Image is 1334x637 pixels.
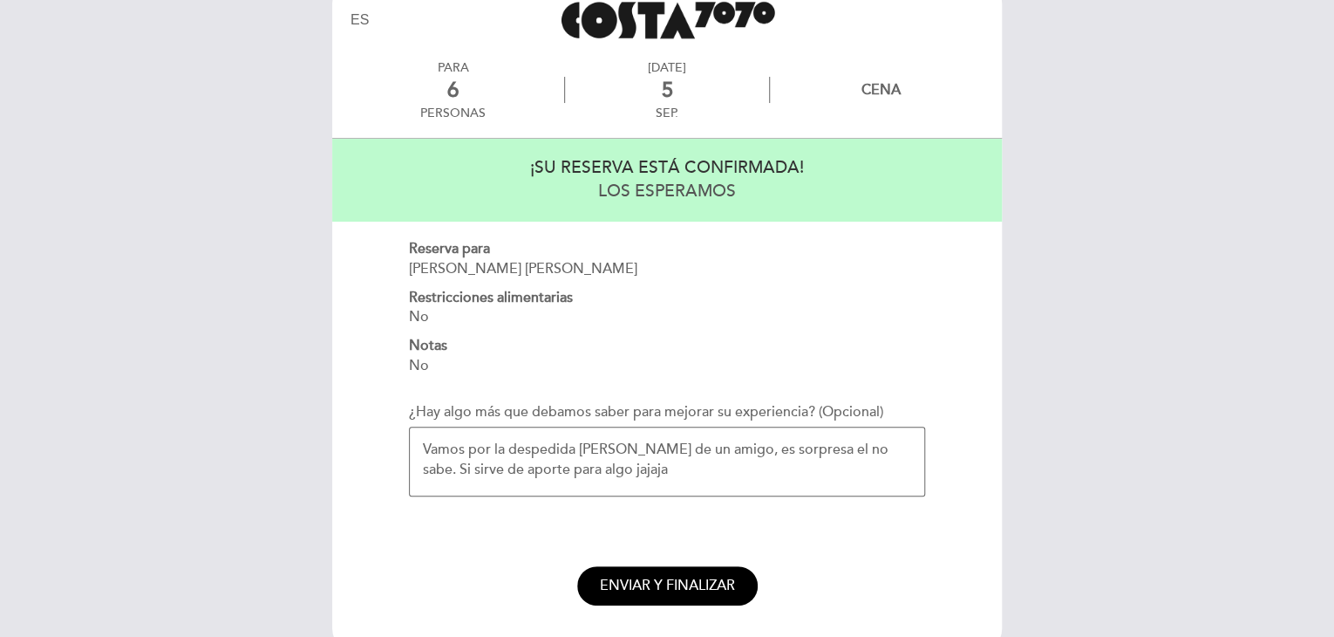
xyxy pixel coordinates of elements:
[565,106,768,120] div: sep.
[409,336,925,356] div: Notas
[577,566,758,606] button: ENVIAR Y FINALIZAR
[409,239,925,259] div: Reserva para
[409,307,925,327] div: No
[349,156,985,180] div: ¡SU RESERVA ESTÁ CONFIRMADA!
[409,259,925,279] div: [PERSON_NAME] [PERSON_NAME]
[565,60,768,75] div: [DATE]
[600,577,735,594] span: ENVIAR Y FINALIZAR
[420,60,486,75] div: PARA
[349,180,985,203] div: LOS ESPERAMOS
[409,356,925,376] div: No
[409,402,883,422] label: ¿Hay algo más que debamos saber para mejorar su experiencia? (Opcional)
[420,106,486,120] div: personas
[565,78,768,103] div: 5
[420,78,486,103] div: 6
[861,81,901,99] div: Cena
[409,288,925,308] div: Restricciones alimentarias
